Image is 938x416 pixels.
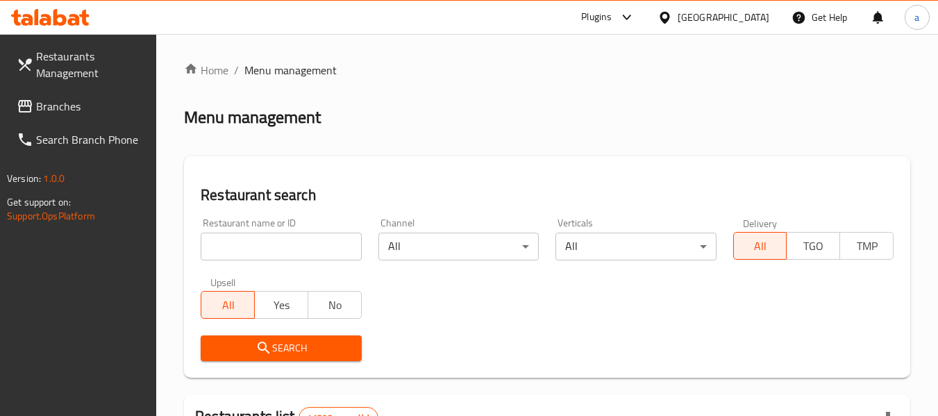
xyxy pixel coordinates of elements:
div: All [378,233,539,260]
label: Upsell [210,277,236,287]
button: All [733,232,787,260]
span: TGO [792,236,835,256]
button: TGO [786,232,840,260]
li: / [234,62,239,78]
span: Version: [7,169,41,188]
span: All [739,236,782,256]
a: Branches [6,90,157,123]
div: Plugins [581,9,612,26]
h2: Menu management [184,106,321,128]
button: All [201,291,255,319]
button: Search [201,335,361,361]
a: Search Branch Phone [6,123,157,156]
a: Restaurants Management [6,40,157,90]
a: Home [184,62,228,78]
span: a [914,10,919,25]
span: TMP [846,236,888,256]
span: Search Branch Phone [36,131,146,148]
button: Yes [254,291,308,319]
span: 1.0.0 [43,169,65,188]
label: Delivery [743,218,778,228]
div: All [555,233,716,260]
button: TMP [839,232,894,260]
span: All [207,295,249,315]
div: [GEOGRAPHIC_DATA] [678,10,769,25]
nav: breadcrumb [184,62,910,78]
span: Menu management [244,62,337,78]
span: Get support on: [7,193,71,211]
span: Branches [36,98,146,115]
input: Search for restaurant name or ID.. [201,233,361,260]
span: Restaurants Management [36,48,146,81]
h2: Restaurant search [201,185,894,206]
span: Search [212,340,350,357]
button: No [308,291,362,319]
span: Yes [260,295,303,315]
span: No [314,295,356,315]
a: Support.OpsPlatform [7,207,95,225]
